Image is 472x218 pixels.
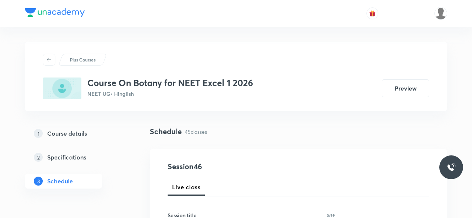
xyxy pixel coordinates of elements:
[434,7,447,20] img: Dinesh Kumar
[87,90,253,98] p: NEET UG • Hinglish
[185,128,207,136] p: 45 classes
[382,79,429,97] button: Preview
[34,129,43,138] p: 1
[34,177,43,186] p: 3
[150,126,182,137] h4: Schedule
[25,8,85,19] a: Company Logo
[47,177,73,186] h5: Schedule
[172,183,200,192] span: Live class
[70,56,96,63] p: Plus Courses
[366,7,378,19] button: avatar
[87,78,253,88] h3: Course On Botany for NEET Excel 1 2026
[25,150,126,165] a: 2Specifications
[47,129,87,138] h5: Course details
[447,163,456,172] img: ttu
[25,126,126,141] a: 1Course details
[43,78,81,99] img: C0305832-19BA-42C2-82D2-BC82CFA448D8_plus.png
[369,10,376,17] img: avatar
[25,8,85,17] img: Company Logo
[327,214,335,217] p: 0/99
[168,161,303,172] h4: Session 46
[47,153,86,162] h5: Specifications
[34,153,43,162] p: 2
